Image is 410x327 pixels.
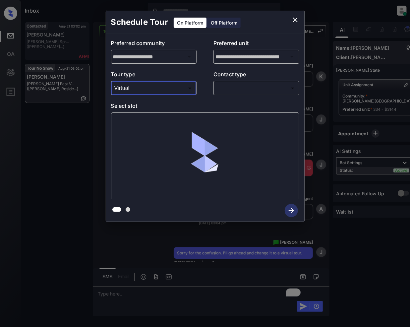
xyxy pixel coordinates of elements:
div: Virtual [113,83,195,94]
p: Preferred community [111,39,197,50]
button: close [289,13,302,27]
div: Off Platform [207,18,241,28]
div: On Platform [174,18,206,28]
button: btn-next [281,202,302,219]
p: Select slot [111,102,299,112]
img: loaderv1.7921fd1ed0a854f04152.gif [166,118,244,196]
p: Tour type [111,70,197,81]
h2: Schedule Tour [106,11,173,34]
p: Preferred unit [213,39,299,50]
p: Contact type [213,70,299,81]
